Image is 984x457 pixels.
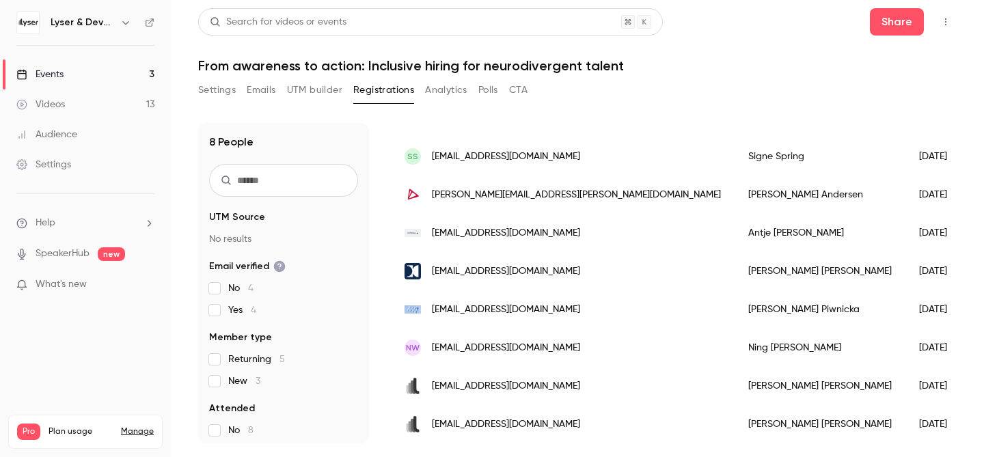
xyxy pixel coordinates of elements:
[735,176,905,214] div: [PERSON_NAME] Andersen
[905,252,975,290] div: [DATE]
[121,426,154,437] a: Manage
[36,216,55,230] span: Help
[228,303,256,317] span: Yes
[17,12,39,33] img: Lyser & Develop Diverse
[287,79,342,101] button: UTM builder
[209,331,272,344] span: Member type
[51,16,115,29] h6: Lyser & Develop Diverse
[17,424,40,440] span: Pro
[432,150,580,164] span: [EMAIL_ADDRESS][DOMAIN_NAME]
[905,290,975,329] div: [DATE]
[228,352,285,366] span: Returning
[16,98,65,111] div: Videos
[432,303,580,317] span: [EMAIL_ADDRESS][DOMAIN_NAME]
[870,8,924,36] button: Share
[425,79,467,101] button: Analytics
[735,367,905,405] div: [PERSON_NAME] [PERSON_NAME]
[432,417,580,432] span: [EMAIL_ADDRESS][DOMAIN_NAME]
[209,210,265,224] span: UTM Source
[432,264,580,279] span: [EMAIL_ADDRESS][DOMAIN_NAME]
[98,247,125,261] span: new
[509,79,528,101] button: CTA
[905,214,975,252] div: [DATE]
[353,79,414,101] button: Registrations
[735,137,905,176] div: Signe Spring
[36,247,90,261] a: SpeakerHub
[209,402,255,415] span: Attended
[735,290,905,329] div: [PERSON_NAME] Piwnicka
[248,426,254,435] span: 8
[905,137,975,176] div: [DATE]
[405,186,421,203] img: 3shape.com
[735,405,905,443] div: [PERSON_NAME] [PERSON_NAME]
[905,367,975,405] div: [DATE]
[228,374,260,388] span: New
[735,252,905,290] div: [PERSON_NAME] [PERSON_NAME]
[198,79,236,101] button: Settings
[406,342,420,354] span: NW
[251,305,256,315] span: 4
[16,158,71,171] div: Settings
[16,128,77,141] div: Audience
[279,355,285,364] span: 5
[432,379,580,393] span: [EMAIL_ADDRESS][DOMAIN_NAME]
[16,216,154,230] li: help-dropdown-opener
[247,79,275,101] button: Emails
[735,329,905,367] div: Ning [PERSON_NAME]
[198,57,957,74] h1: From awareness to action: Inclusive hiring for neurodivergent talent
[405,378,421,394] img: lyser.com
[735,214,905,252] div: Antje [PERSON_NAME]
[478,79,498,101] button: Polls
[905,176,975,214] div: [DATE]
[405,229,421,237] img: vattenfall.com
[228,281,254,295] span: No
[209,134,254,150] h1: 8 People
[36,277,87,292] span: What's new
[138,279,154,291] iframe: Noticeable Trigger
[432,341,580,355] span: [EMAIL_ADDRESS][DOMAIN_NAME]
[407,150,418,163] span: SS
[209,260,286,273] span: Email verified
[432,188,721,202] span: [PERSON_NAME][EMAIL_ADDRESS][PERSON_NAME][DOMAIN_NAME]
[209,232,358,246] p: No results
[432,226,580,240] span: [EMAIL_ADDRESS][DOMAIN_NAME]
[228,424,254,437] span: No
[49,426,113,437] span: Plan usage
[405,416,421,432] img: lyser.com
[16,68,64,81] div: Events
[405,305,421,314] img: precis.com
[256,376,260,386] span: 3
[905,329,975,367] div: [DATE]
[405,263,421,279] img: danskecommodities.com
[210,15,346,29] div: Search for videos or events
[905,405,975,443] div: [DATE]
[248,283,254,293] span: 4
